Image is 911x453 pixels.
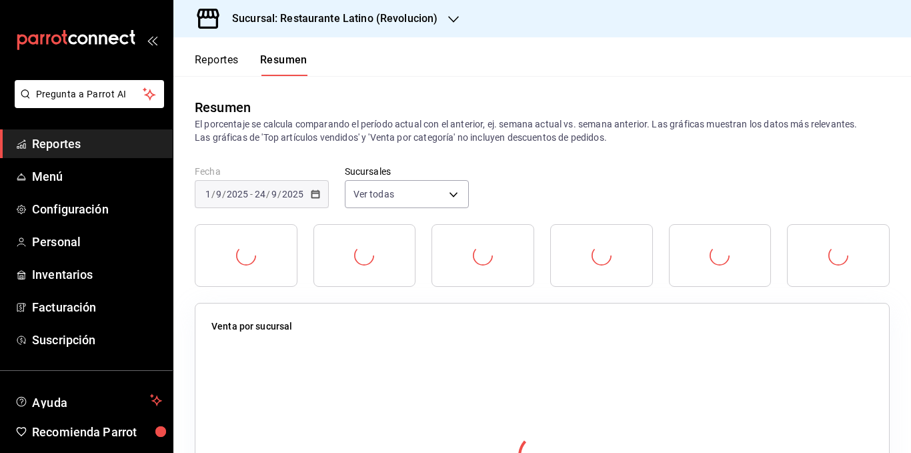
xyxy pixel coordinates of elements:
[250,189,253,199] span: -
[277,189,281,199] span: /
[32,135,162,153] span: Reportes
[195,117,890,144] p: El porcentaje se calcula comparando el período actual con el anterior, ej. semana actual vs. sema...
[147,35,157,45] button: open_drawer_menu
[205,189,211,199] input: --
[32,392,145,408] span: Ayuda
[9,97,164,111] a: Pregunta a Parrot AI
[281,189,304,199] input: ----
[36,87,143,101] span: Pregunta a Parrot AI
[260,53,307,76] button: Resumen
[353,187,394,201] span: Ver todas
[32,331,162,349] span: Suscripción
[215,189,222,199] input: --
[32,233,162,251] span: Personal
[271,189,277,199] input: --
[32,423,162,441] span: Recomienda Parrot
[221,11,437,27] h3: Sucursal: Restaurante Latino (Revolucion)
[32,167,162,185] span: Menú
[32,266,162,284] span: Inventarios
[32,298,162,316] span: Facturación
[195,53,307,76] div: navigation tabs
[222,189,226,199] span: /
[211,320,292,334] p: Venta por sucursal
[345,167,469,176] label: Sucursales
[15,80,164,108] button: Pregunta a Parrot AI
[195,167,329,176] label: Fecha
[254,189,266,199] input: --
[226,189,249,199] input: ----
[32,200,162,218] span: Configuración
[266,189,270,199] span: /
[195,53,239,76] button: Reportes
[195,97,251,117] div: Resumen
[211,189,215,199] span: /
